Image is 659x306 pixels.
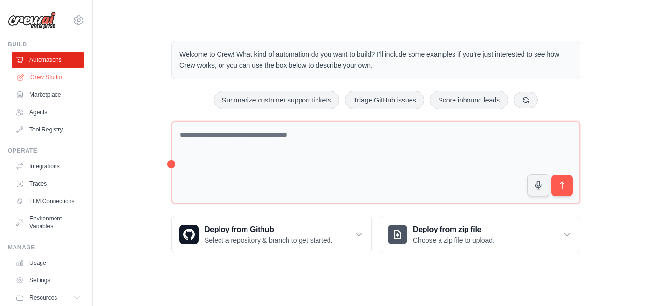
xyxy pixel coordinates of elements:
[12,122,84,137] a: Tool Registry
[12,159,84,174] a: Integrations
[214,91,339,109] button: Summarize customer support tickets
[8,244,84,251] div: Manage
[12,255,84,271] a: Usage
[12,87,84,102] a: Marketplace
[413,235,494,245] p: Choose a zip file to upload.
[8,41,84,48] div: Build
[345,91,424,109] button: Triage GitHub issues
[12,52,84,68] a: Automations
[12,176,84,191] a: Traces
[12,104,84,120] a: Agents
[12,290,84,306] button: Resources
[29,294,57,302] span: Resources
[12,193,84,209] a: LLM Connections
[8,11,56,29] img: Logo
[430,91,508,109] button: Score inbound leads
[413,224,494,235] h3: Deploy from zip file
[179,49,572,71] p: Welcome to Crew! What kind of automation do you want to build? I'll include some examples if you'...
[12,211,84,234] a: Environment Variables
[8,147,84,155] div: Operate
[205,224,332,235] h3: Deploy from Github
[12,273,84,288] a: Settings
[13,70,85,85] a: Crew Studio
[205,235,332,245] p: Select a repository & branch to get started.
